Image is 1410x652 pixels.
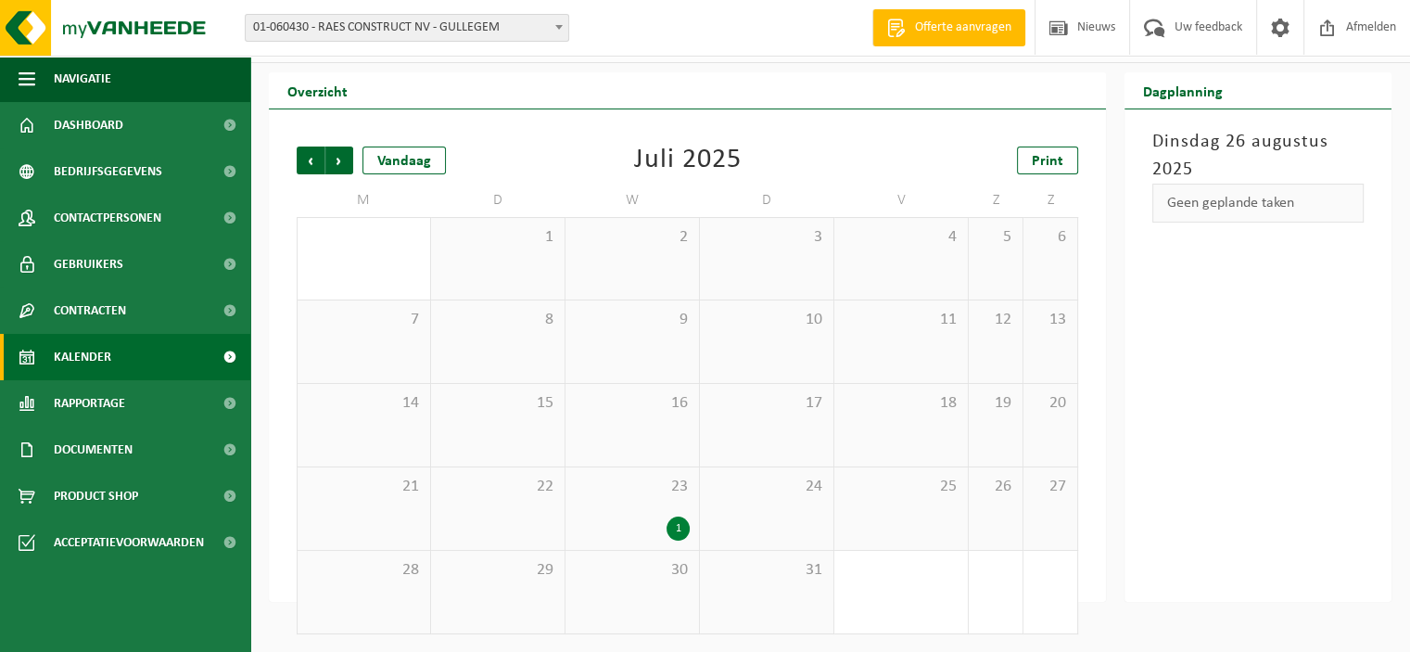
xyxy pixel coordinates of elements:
span: Rapportage [54,380,125,427]
span: 6 [1033,227,1068,248]
span: 19 [978,393,1013,414]
span: 29 [440,560,555,581]
span: 24 [709,477,824,497]
td: M [297,184,431,217]
span: 9 [575,310,690,330]
h3: Dinsdag 26 augustus 2025 [1152,128,1364,184]
span: 7 [307,310,421,330]
span: Vorige [297,147,324,174]
span: 3 [709,227,824,248]
span: 22 [440,477,555,497]
td: D [431,184,565,217]
span: 15 [440,393,555,414]
td: D [700,184,834,217]
span: Kalender [54,334,111,380]
span: Contactpersonen [54,195,161,241]
span: 30 [575,560,690,581]
span: Bedrijfsgegevens [54,148,162,195]
span: 14 [307,393,421,414]
span: Documenten [54,427,133,473]
span: 21 [307,477,421,497]
a: Print [1017,147,1078,174]
span: Acceptatievoorwaarden [54,519,204,566]
span: Print [1032,154,1063,169]
span: Volgende [325,147,353,174]
div: Geen geplande taken [1152,184,1364,223]
span: 01-060430 - RAES CONSTRUCT NV - GULLEGEM [245,14,569,42]
span: 8 [440,310,555,330]
span: 28 [307,560,421,581]
span: Product Shop [54,473,138,519]
span: 01-060430 - RAES CONSTRUCT NV - GULLEGEM [246,15,568,41]
span: 10 [709,310,824,330]
span: Navigatie [54,56,111,102]
span: 11 [844,310,959,330]
span: 26 [978,477,1013,497]
span: Dashboard [54,102,123,148]
h2: Overzicht [269,72,366,109]
div: Vandaag [362,147,446,174]
span: 12 [978,310,1013,330]
span: 13 [1033,310,1068,330]
span: 5 [978,227,1013,248]
td: Z [1023,184,1078,217]
a: Offerte aanvragen [872,9,1025,46]
span: 18 [844,393,959,414]
span: Contracten [54,288,126,334]
span: 31 [709,560,824,581]
span: Offerte aanvragen [910,19,1016,37]
div: Juli 2025 [634,147,742,174]
h2: Dagplanning [1124,72,1241,109]
span: 23 [575,477,690,497]
span: 25 [844,477,959,497]
span: 20 [1033,393,1068,414]
td: Z [969,184,1023,217]
span: 16 [575,393,690,414]
span: 1 [440,227,555,248]
span: 2 [575,227,690,248]
span: 27 [1033,477,1068,497]
td: W [565,184,700,217]
span: 17 [709,393,824,414]
td: V [834,184,969,217]
span: Gebruikers [54,241,123,288]
div: 1 [667,517,690,541]
span: 4 [844,227,959,248]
